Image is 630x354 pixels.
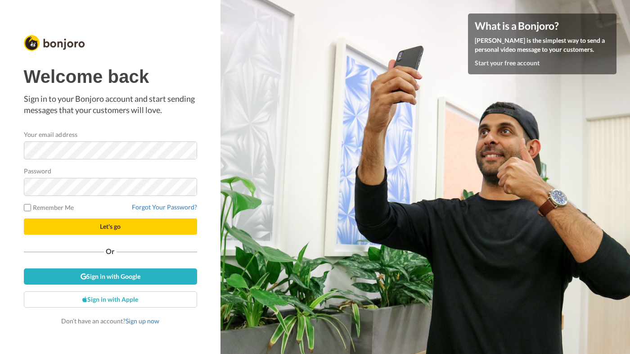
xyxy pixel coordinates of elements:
label: Remember Me [24,203,74,212]
span: Or [104,248,117,254]
h1: Welcome back [24,67,197,86]
input: Remember Me [24,204,31,211]
button: Let's go [24,218,197,235]
a: Sign in with Apple [24,291,197,308]
a: Sign in with Google [24,268,197,285]
label: Password [24,166,52,176]
h4: What is a Bonjoro? [475,20,610,32]
p: Sign in to your Bonjoro account and start sending messages that your customers will love. [24,93,197,116]
a: Start your free account [475,59,540,67]
span: Let's go [100,222,121,230]
a: Forgot Your Password? [132,203,197,211]
span: Don’t have an account? [61,317,159,325]
p: [PERSON_NAME] is the simplest way to send a personal video message to your customers. [475,36,610,54]
a: Sign up now [126,317,159,325]
label: Your email address [24,130,77,139]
